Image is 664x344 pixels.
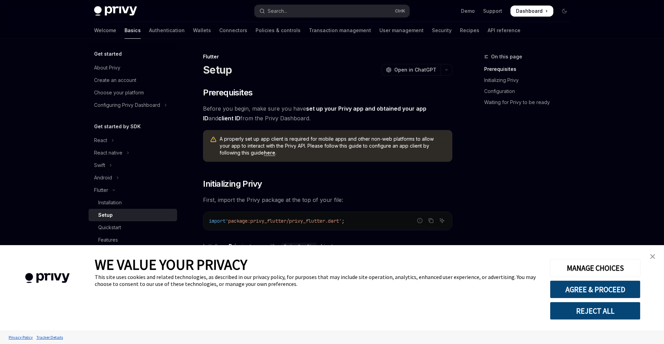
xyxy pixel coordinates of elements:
a: Create an account [89,74,177,86]
span: 'package:privy_flutter/privy_flutter.dart' [225,218,342,224]
a: User management [379,22,424,39]
a: Setup [89,209,177,221]
span: Ctrl K [395,8,405,14]
span: Dashboard [516,8,543,15]
a: Privacy Policy [7,331,35,343]
a: Transaction management [309,22,371,39]
div: Quickstart [98,223,121,232]
div: This site uses cookies and related technologies, as described in our privacy policy, for purposes... [95,273,539,287]
a: close banner [646,250,660,263]
div: Configuring Privy Dashboard [94,101,160,109]
h5: Get started by SDK [94,122,141,131]
span: ; [342,218,344,224]
a: Installation [89,196,177,209]
button: AGREE & PROCEED [550,280,640,298]
a: Basics [124,22,141,39]
a: Welcome [94,22,116,39]
strong: Privy [229,243,242,250]
a: set up your Privy app and obtained your app ID [203,105,426,122]
code: PrivyConfig [281,243,317,250]
img: dark logo [94,6,137,16]
a: Wallets [193,22,211,39]
button: Toggle Android section [89,171,177,184]
div: React [94,136,107,145]
div: Flutter [94,186,108,194]
a: client ID [218,115,240,122]
a: Choose your platform [89,86,177,99]
button: Report incorrect code [415,216,424,225]
div: Android [94,174,112,182]
h1: Setup [203,64,232,76]
div: React native [94,149,122,157]
a: About Privy [89,62,177,74]
div: Create an account [94,76,136,84]
span: First, import the Privy package at the top of your file: [203,195,452,205]
button: Toggle dark mode [559,6,570,17]
a: Initializing Privy [484,75,575,86]
button: Toggle Flutter section [89,184,177,196]
span: import [209,218,225,224]
button: Open in ChatGPT [381,64,441,76]
a: Security [432,22,452,39]
div: Flutter [203,53,452,60]
a: Features [89,234,177,246]
a: Demo [461,8,475,15]
button: Open search [255,5,409,17]
a: here [264,150,275,156]
button: MANAGE CHOICES [550,259,640,277]
a: API reference [488,22,520,39]
a: Policies & controls [256,22,301,39]
span: A properly set up app client is required for mobile apps and other non-web platforms to allow you... [220,136,445,156]
a: Connectors [219,22,247,39]
button: Ask AI [437,216,446,225]
a: Authentication [149,22,185,39]
div: Search... [268,7,287,15]
img: company logo [10,263,84,293]
span: Prerequisites [203,87,252,98]
span: Open in ChatGPT [394,66,436,73]
div: Setup [98,211,113,219]
div: Swift [94,161,105,169]
button: Toggle Configuring Privy Dashboard section [89,99,177,111]
a: Recipes [460,22,479,39]
div: About Privy [94,64,120,72]
span: On this page [491,53,522,61]
img: close banner [650,254,655,259]
a: Tracker Details [35,331,65,343]
a: Waiting for Privy to be ready [484,97,575,108]
svg: Warning [210,136,217,143]
a: Dashboard [510,6,553,17]
span: WE VALUE YOUR PRIVACY [95,255,247,273]
span: Initialize a instance with a object: [203,241,452,251]
a: Prerequisites [484,64,575,75]
span: Before you begin, make sure you have and from the Privy Dashboard. [203,104,452,123]
button: Copy the contents from the code block [426,216,435,225]
h5: Get started [94,50,122,58]
a: Support [483,8,502,15]
a: Configuration [484,86,575,97]
div: Installation [98,198,122,207]
span: Initializing Privy [203,178,262,189]
button: Toggle React section [89,134,177,147]
a: Quickstart [89,221,177,234]
button: Toggle Swift section [89,159,177,171]
div: Choose your platform [94,89,144,97]
div: Features [98,236,118,244]
button: REJECT ALL [550,302,640,320]
button: Toggle React native section [89,147,177,159]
